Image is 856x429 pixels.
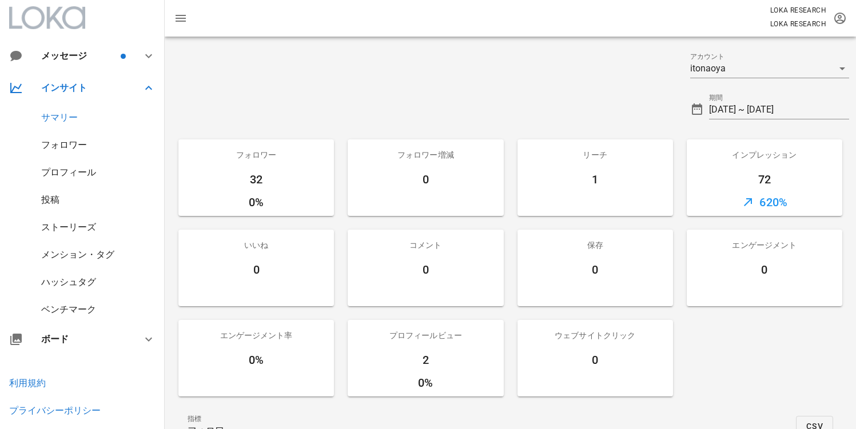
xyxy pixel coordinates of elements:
[9,378,46,388] a: 利用規約
[517,260,673,279] div: 0
[41,50,118,61] div: メッセージ
[687,189,842,216] div: 620%
[517,351,673,369] div: 0
[9,405,101,416] a: プライバシーポリシー
[517,139,673,170] div: リーチ
[41,334,128,344] div: ボード
[348,260,503,279] div: 0
[770,5,826,16] p: LOKA RESEARCH
[348,139,503,170] div: フォロワー増減
[41,249,114,260] a: メンション・タグ
[41,139,87,150] a: フォロワー
[41,82,128,93] div: インサイト
[687,230,842,260] div: エンゲージメント
[121,54,126,59] span: バッジ
[41,222,96,232] a: ストーリーズ
[178,260,334,279] div: 0
[178,139,334,170] div: フォロワー
[517,230,673,260] div: 保存
[178,351,334,369] div: 0%
[517,320,673,351] div: ウェブサイトクリック
[348,230,503,260] div: コメント
[41,112,78,123] a: サマリー
[687,260,842,279] div: 0
[41,276,96,287] a: ハッシュタグ
[690,59,849,78] div: アカウントitonaoya
[348,320,503,351] div: プロフィールビュー
[348,170,503,189] div: 0
[348,369,503,396] div: 0%
[178,170,334,189] div: 32
[178,230,334,260] div: いいね
[348,351,503,369] div: 2
[41,167,96,178] a: プロフィール
[178,320,334,351] div: エンゲージメント率
[41,194,59,205] a: 投稿
[687,170,842,189] div: 72
[41,304,96,315] a: ベンチマーク
[770,18,826,30] p: LOKA RESEARCH
[178,189,334,216] div: 0%
[687,139,842,170] div: インプレッション
[690,63,726,74] div: itonaoya
[517,170,673,189] div: 1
